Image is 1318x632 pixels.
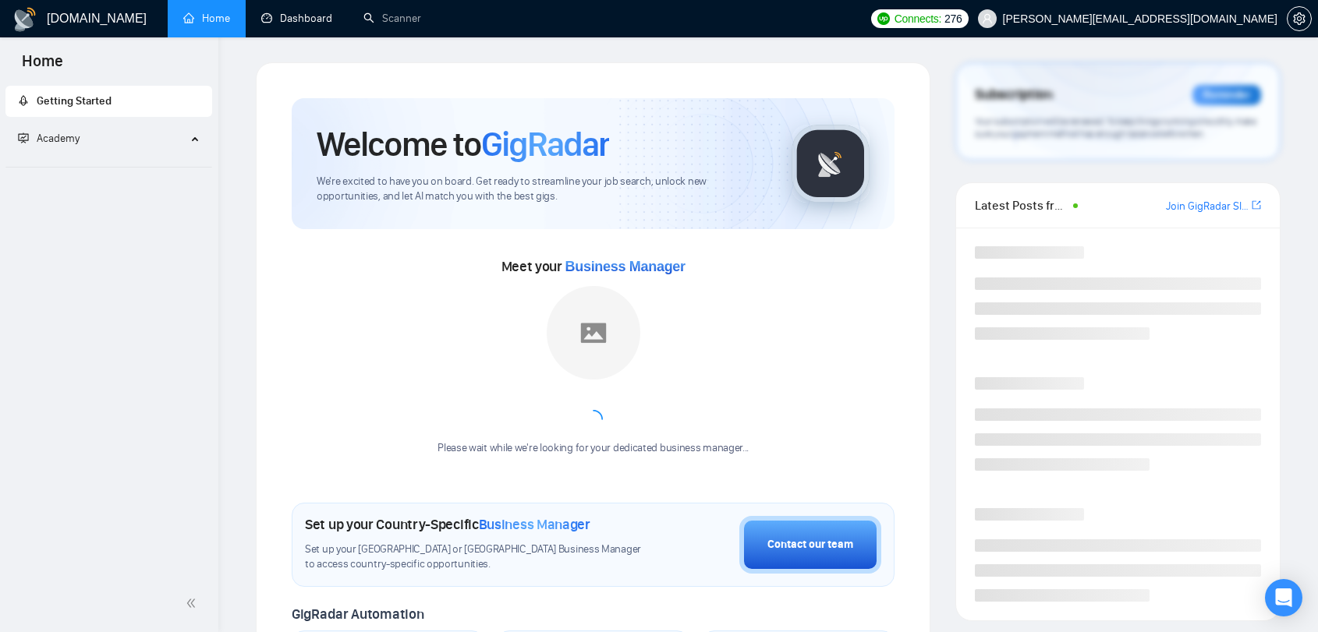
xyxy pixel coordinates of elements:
[317,123,609,165] h1: Welcome to
[292,606,423,623] span: GigRadar Automation
[183,12,230,25] a: homeHome
[1287,12,1312,25] a: setting
[37,94,112,108] span: Getting Started
[975,82,1052,108] span: Subscription
[739,516,881,574] button: Contact our team
[1288,12,1311,25] span: setting
[37,132,80,145] span: Academy
[975,115,1256,140] span: Your subscription will be renewed. To keep things running smoothly, make sure your payment method...
[895,10,941,27] span: Connects:
[18,132,29,143] span: fund-projection-screen
[501,258,686,275] span: Meet your
[944,10,962,27] span: 276
[12,7,37,32] img: logo
[792,125,870,203] img: gigradar-logo.png
[975,196,1068,215] span: Latest Posts from the GigRadar Community
[1252,198,1261,213] a: export
[428,441,758,456] div: Please wait while we're looking for your dedicated business manager...
[877,12,890,25] img: upwork-logo.png
[565,259,686,274] span: Business Manager
[9,50,76,83] span: Home
[5,161,212,171] li: Academy Homepage
[363,12,421,25] a: searchScanner
[1252,199,1261,211] span: export
[18,132,80,145] span: Academy
[584,410,603,429] span: loading
[1265,579,1302,616] div: Open Intercom Messenger
[5,86,212,117] li: Getting Started
[305,516,590,533] h1: Set up your Country-Specific
[18,95,29,106] span: rocket
[261,12,332,25] a: dashboardDashboard
[479,516,590,533] span: Business Manager
[1166,198,1249,215] a: Join GigRadar Slack Community
[305,542,651,572] span: Set up your [GEOGRAPHIC_DATA] or [GEOGRAPHIC_DATA] Business Manager to access country-specific op...
[317,175,767,204] span: We're excited to have you on board. Get ready to streamline your job search, unlock new opportuni...
[767,536,853,553] div: Contact our team
[186,595,201,611] span: double-left
[982,13,993,24] span: user
[481,123,609,165] span: GigRadar
[1192,85,1261,105] div: Reminder
[547,286,640,380] img: placeholder.png
[1287,6,1312,31] button: setting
